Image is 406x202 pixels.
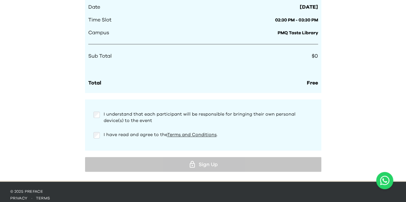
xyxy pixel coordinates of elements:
span: 02:30 PM - 03:30 PM [275,18,318,22]
p: © 2025 Preface [10,189,396,194]
span: Date [88,3,100,11]
span: PMQ Taste Library [278,31,318,35]
div: Sign Up [90,160,316,169]
span: Campus [88,29,109,36]
button: Open WhatsApp chat [376,172,393,189]
a: Chat with us on WhatsApp [376,172,393,189]
a: terms [36,196,50,200]
span: · [28,196,36,200]
span: I understand that each participant will be responsible for bringing their own personal device(s) ... [104,112,296,123]
span: I have read and agree to the . [104,133,218,137]
span: $0 [312,53,318,59]
a: privacy [10,196,28,200]
a: Terms and Conditions [167,133,217,137]
div: Free [307,79,318,87]
span: Sub Total [88,52,112,60]
span: [DATE] [300,3,318,11]
span: Total [88,80,101,85]
button: Sign Up [85,157,321,172]
span: Time Slot [88,16,111,24]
